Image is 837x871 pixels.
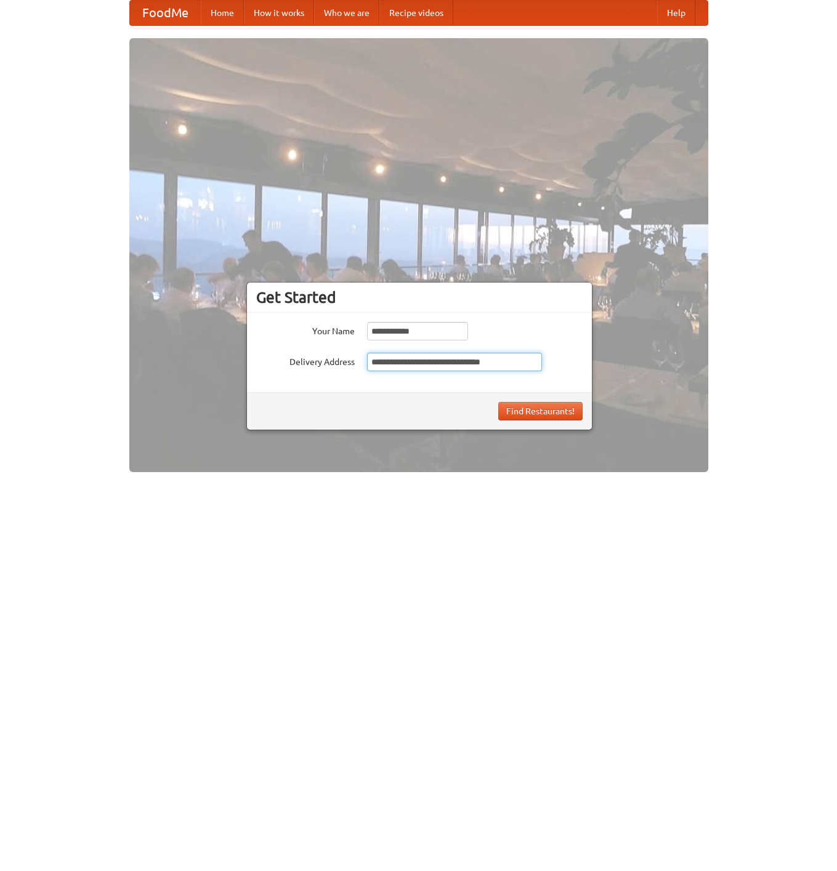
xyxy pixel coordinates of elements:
a: How it works [244,1,314,25]
a: Recipe videos [379,1,453,25]
label: Delivery Address [256,353,355,368]
h3: Get Started [256,288,583,307]
a: Help [657,1,695,25]
a: FoodMe [130,1,201,25]
button: Find Restaurants! [498,402,583,420]
label: Your Name [256,322,355,337]
a: Who we are [314,1,379,25]
a: Home [201,1,244,25]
